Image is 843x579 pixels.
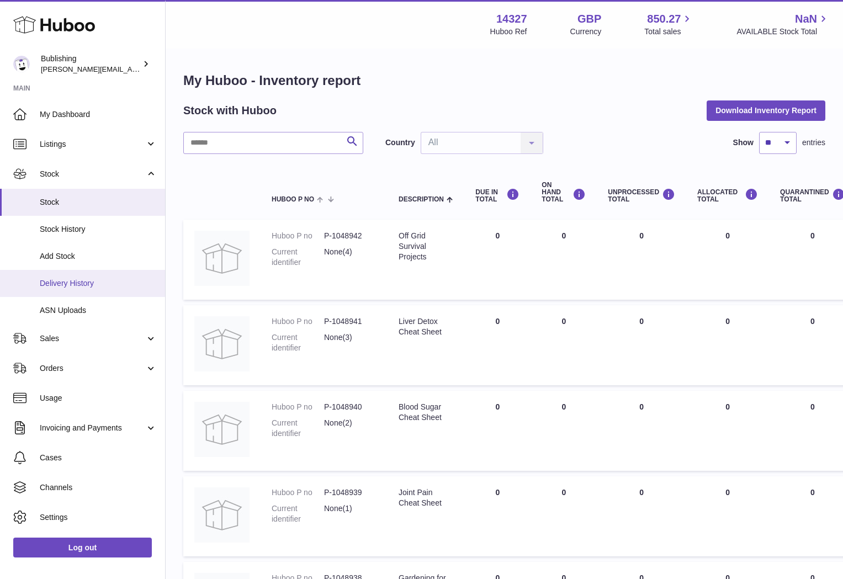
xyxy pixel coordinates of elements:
[531,305,597,385] td: 0
[272,402,324,412] dt: Huboo P no
[13,538,152,557] a: Log out
[475,188,519,203] div: DUE IN TOTAL
[40,393,157,403] span: Usage
[464,220,531,300] td: 0
[324,418,377,439] dd: None(2)
[597,391,686,471] td: 0
[464,476,531,556] td: 0
[40,482,157,493] span: Channels
[399,231,453,262] div: Off Grid Survival Projects
[324,332,377,353] dd: None(3)
[810,402,815,411] span: 0
[324,231,377,241] dd: P-1048942
[399,402,453,423] div: Blood Sugar Cheat Sheet
[40,139,145,150] span: Listings
[324,402,377,412] dd: P-1048940
[542,182,586,204] div: ON HAND Total
[40,169,145,179] span: Stock
[40,453,157,463] span: Cases
[194,231,250,286] img: product image
[399,487,453,508] div: Joint Pain Cheat Sheet
[686,305,769,385] td: 0
[490,26,527,37] div: Huboo Ref
[41,65,221,73] span: [PERSON_NAME][EMAIL_ADDRESS][DOMAIN_NAME]
[697,188,758,203] div: ALLOCATED Total
[810,317,815,326] span: 0
[41,54,140,75] div: Bublishing
[40,197,157,208] span: Stock
[40,224,157,235] span: Stock History
[13,56,30,72] img: hamza@bublishing.com
[194,316,250,371] img: product image
[644,12,693,37] a: 850.27 Total sales
[272,487,324,498] dt: Huboo P no
[324,316,377,327] dd: P-1048941
[686,391,769,471] td: 0
[272,503,324,524] dt: Current identifier
[531,220,597,300] td: 0
[597,305,686,385] td: 0
[810,488,815,497] span: 0
[733,137,754,148] label: Show
[707,100,825,120] button: Download Inventory Report
[608,188,675,203] div: UNPROCESSED Total
[686,476,769,556] td: 0
[40,109,157,120] span: My Dashboard
[399,196,444,203] span: Description
[686,220,769,300] td: 0
[795,12,817,26] span: NaN
[272,247,324,268] dt: Current identifier
[272,196,314,203] span: Huboo P no
[40,251,157,262] span: Add Stock
[272,316,324,327] dt: Huboo P no
[531,391,597,471] td: 0
[736,26,830,37] span: AVAILABLE Stock Total
[570,26,602,37] div: Currency
[644,26,693,37] span: Total sales
[597,220,686,300] td: 0
[183,72,825,89] h1: My Huboo - Inventory report
[385,137,415,148] label: Country
[272,332,324,353] dt: Current identifier
[40,363,145,374] span: Orders
[464,391,531,471] td: 0
[324,487,377,498] dd: P-1048939
[577,12,601,26] strong: GBP
[272,231,324,241] dt: Huboo P no
[324,247,377,268] dd: None(4)
[40,512,157,523] span: Settings
[496,12,527,26] strong: 14327
[40,423,145,433] span: Invoicing and Payments
[272,418,324,439] dt: Current identifier
[802,137,825,148] span: entries
[40,333,145,344] span: Sales
[597,476,686,556] td: 0
[40,305,157,316] span: ASN Uploads
[810,231,815,240] span: 0
[531,476,597,556] td: 0
[464,305,531,385] td: 0
[324,503,377,524] dd: None(1)
[647,12,681,26] span: 850.27
[194,402,250,457] img: product image
[399,316,453,337] div: Liver Detox Cheat Sheet
[194,487,250,543] img: product image
[40,278,157,289] span: Delivery History
[736,12,830,37] a: NaN AVAILABLE Stock Total
[183,103,277,118] h2: Stock with Huboo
